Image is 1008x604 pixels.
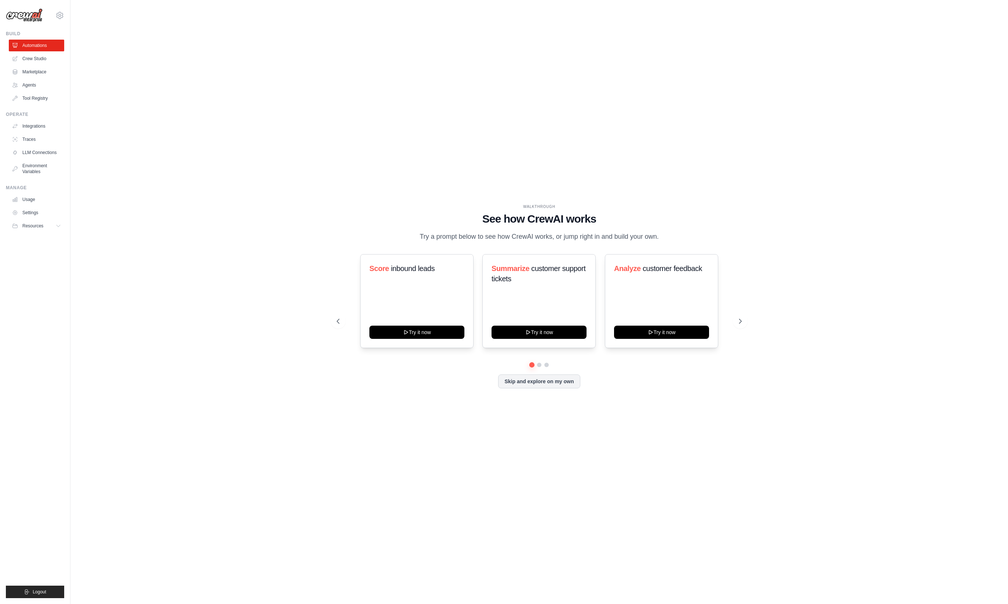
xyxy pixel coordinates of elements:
a: Traces [9,133,64,145]
button: Skip and explore on my own [498,374,580,388]
button: Try it now [614,326,709,339]
a: Crew Studio [9,53,64,65]
h1: See how CrewAI works [337,212,742,226]
a: Integrations [9,120,64,132]
a: LLM Connections [9,147,64,158]
button: Logout [6,586,64,598]
div: Build [6,31,64,37]
a: Settings [9,207,64,219]
span: inbound leads [391,264,435,272]
span: customer support tickets [492,264,585,283]
p: Try a prompt below to see how CrewAI works, or jump right in and build your own. [416,231,662,242]
span: Analyze [614,264,641,272]
span: Resources [22,223,43,229]
span: customer feedback [643,264,702,272]
div: Operate [6,111,64,117]
span: Summarize [492,264,529,272]
a: Tool Registry [9,92,64,104]
button: Try it now [369,326,464,339]
button: Try it now [492,326,587,339]
span: Score [369,264,389,272]
a: Environment Variables [9,160,64,177]
div: Manage [6,185,64,191]
span: Logout [33,589,46,595]
img: Logo [6,8,43,22]
a: Marketplace [9,66,64,78]
div: WALKTHROUGH [337,204,742,209]
a: Agents [9,79,64,91]
a: Usage [9,194,64,205]
button: Resources [9,220,64,232]
a: Automations [9,40,64,51]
